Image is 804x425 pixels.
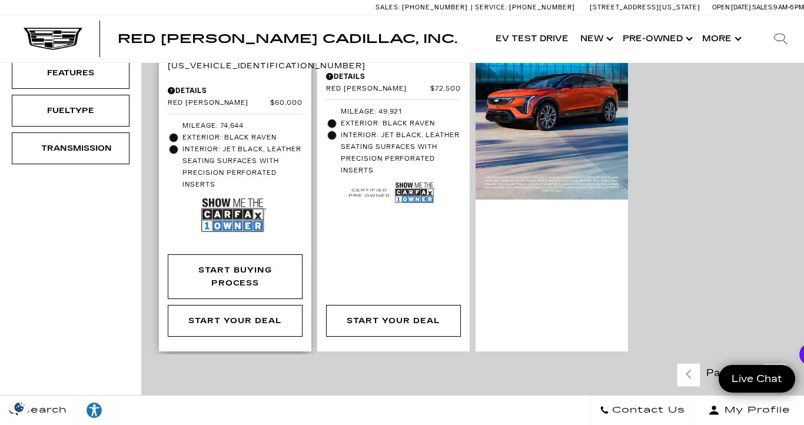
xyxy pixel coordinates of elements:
[77,401,112,419] div: Explore your accessibility options
[341,130,461,177] span: Interior: Jet Black, Leather seating surfaces with precision perforated inserts
[24,28,82,50] img: Cadillac Dark Logo with Cadillac White Text
[118,33,457,45] a: Red [PERSON_NAME] Cadillac, Inc.
[6,401,33,413] img: Opt-Out Icon
[376,4,400,11] span: Sales:
[590,4,700,11] a: [STREET_ADDRESS][US_STATE]
[6,401,33,413] section: Click to Open Cookie Consent Modal
[41,104,100,117] div: Fueltype
[270,99,303,108] span: $60,000
[326,106,461,118] li: Mileage: 49,921
[326,71,461,82] div: Pricing Details - Certified Pre-Owned 2022 Cadillac Escalade ESV Sport
[168,254,303,299] div: Start Buying Process
[168,85,303,96] div: Pricing Details - Pre-Owned 2022 Cadillac Escalade ESV Sport
[395,180,435,206] img: Show Me the CARFAX 1-Owner Badge
[490,15,574,62] a: EV Test Drive
[168,120,303,132] li: Mileage: 74,644
[402,4,468,11] span: [PHONE_NUMBER]
[168,305,303,337] div: Start Your Deal
[726,372,788,386] span: Live Chat
[326,305,461,337] div: Start Your Deal
[41,142,100,155] div: Transmission
[168,99,270,108] span: Red [PERSON_NAME]
[41,67,100,79] div: Features
[341,118,461,130] span: Exterior: Black Raven
[349,183,389,202] img: Cadillac Certified Used Vehicle
[12,95,129,127] div: FueltypeFueltype
[590,396,695,425] a: Contact Us
[168,99,303,108] a: Red [PERSON_NAME] $60,000
[12,132,129,164] div: TransmissionTransmission
[347,314,440,327] div: Start Your Deal
[752,4,773,11] span: Sales:
[695,396,804,425] button: Open user profile menu
[509,4,575,11] span: [PHONE_NUMBER]
[18,402,67,419] span: Search
[617,15,696,62] a: Pre-Owned
[182,144,303,191] span: Interior: Jet Black, Leather seating surfaces with precision perforated inserts
[475,4,507,11] span: Service:
[720,402,790,419] span: My Profile
[719,365,795,393] a: Live Chat
[12,57,129,89] div: FeaturesFeatures
[773,4,804,11] span: 9 AM-6 PM
[696,15,745,62] button: More
[574,15,617,62] a: New
[201,194,266,237] img: Show Me the CARFAX 1-Owner Badge
[182,132,303,144] span: Exterior: Black Raven
[326,85,430,94] span: Red [PERSON_NAME]
[430,85,461,94] span: $72,500
[471,4,578,11] a: Service: [PHONE_NUMBER]
[188,314,281,327] div: Start Your Deal
[609,402,685,419] span: Contact Us
[326,85,461,94] a: Red [PERSON_NAME] $72,500
[700,363,763,387] div: Page 1 of 1
[77,396,112,425] a: Explore your accessibility options
[376,4,471,11] a: Sales: [PHONE_NUMBER]
[118,32,457,46] span: Red [PERSON_NAME] Cadillac, Inc.
[177,264,293,290] div: Start Buying Process
[712,4,751,11] span: Open [DATE]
